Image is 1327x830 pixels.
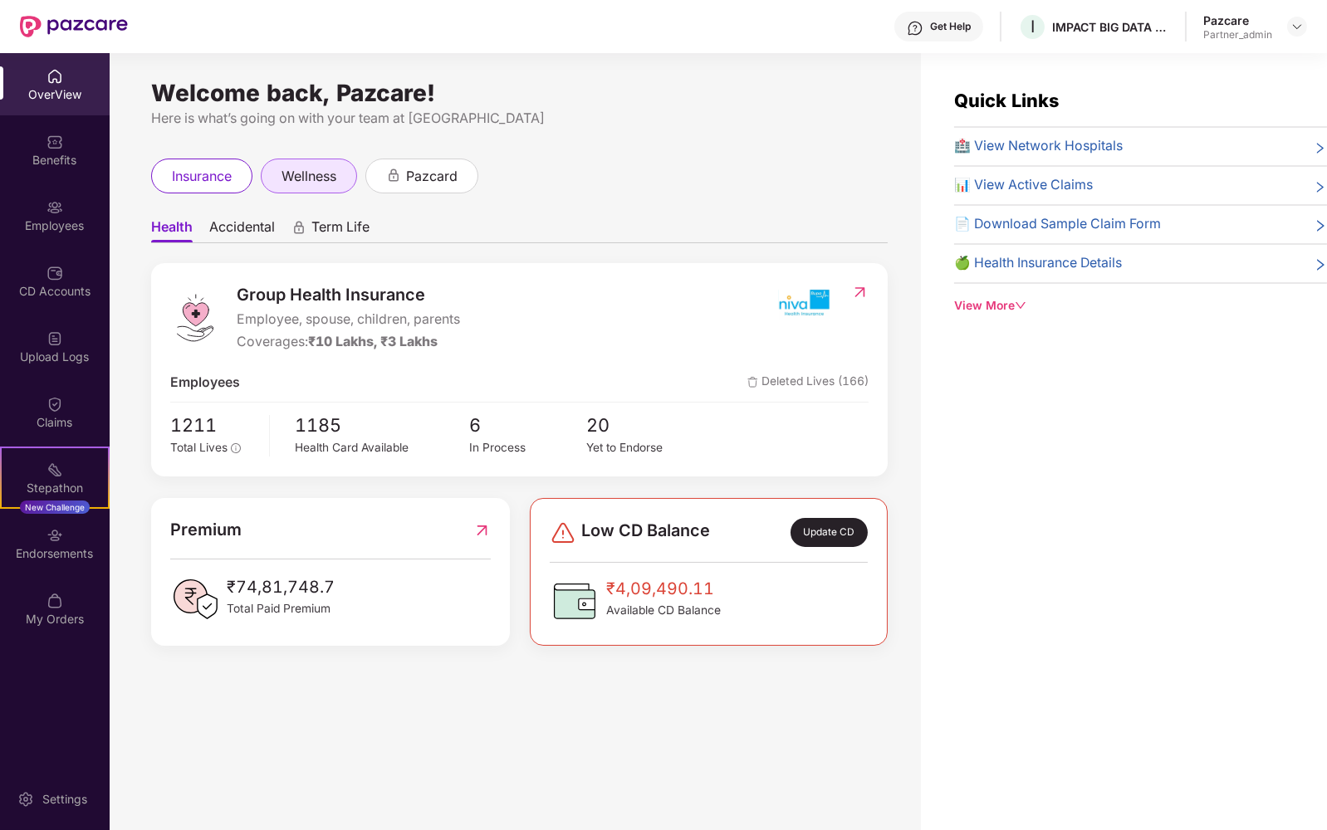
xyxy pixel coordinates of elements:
[151,218,193,242] span: Health
[17,791,34,808] img: svg+xml;base64,PHN2ZyBpZD0iU2V0dGluZy0yMHgyMCIgeG1sbnM9Imh0dHA6Ly93d3cudzMub3JnLzIwMDAvc3ZnIiB3aW...
[47,461,63,478] img: svg+xml;base64,PHN2ZyB4bWxucz0iaHR0cDovL3d3dy53My5vcmcvMjAwMC9zdmciIHdpZHRoPSIyMSIgaGVpZ2h0PSIyMC...
[581,518,710,546] span: Low CD Balance
[1015,300,1026,311] span: down
[231,443,241,453] span: info-circle
[47,330,63,347] img: svg+xml;base64,PHN2ZyBpZD0iVXBsb2FkX0xvZ3MiIGRhdGEtbmFtZT0iVXBsb2FkIExvZ3MiIHhtbG5zPSJodHRwOi8vd3...
[209,218,275,242] span: Accidental
[1314,256,1327,274] span: right
[2,480,108,496] div: Stepathon
[954,90,1059,111] span: Quick Links
[386,168,401,183] div: animation
[237,310,460,330] span: Employee, spouse, children, parents
[237,332,460,353] div: Coverages:
[954,253,1122,274] span: 🍏 Health Insurance Details
[20,500,90,514] div: New Challenge
[47,593,63,609] img: svg+xml;base64,PHN2ZyBpZD0iTXlfT3JkZXJzIiBkYXRhLW5hbWU9Ik15IE9yZGVycyIgeG1sbnM9Imh0dHA6Ly93d3cudz...
[606,576,721,602] span: ₹4,09,490.11
[1203,12,1272,28] div: Pazcare
[151,86,888,100] div: Welcome back, Pazcare!
[586,439,703,457] div: Yet to Endorse
[227,600,335,618] span: Total Paid Premium
[954,136,1123,157] span: 🏥 View Network Hospitals
[470,411,586,439] span: 6
[1314,178,1327,196] span: right
[1314,217,1327,235] span: right
[550,576,600,626] img: CDBalanceIcon
[237,282,460,308] span: Group Health Insurance
[47,68,63,85] img: svg+xml;base64,PHN2ZyBpZD0iSG9tZSIgeG1sbnM9Imh0dHA6Ly93d3cudzMub3JnLzIwMDAvc3ZnIiB3aWR0aD0iMjAiIG...
[473,517,491,543] img: RedirectIcon
[308,334,438,349] span: ₹10 Lakhs, ₹3 Lakhs
[170,293,220,343] img: logo
[47,527,63,544] img: svg+xml;base64,PHN2ZyBpZD0iRW5kb3JzZW1lbnRzIiB4bWxucz0iaHR0cDovL3d3dy53My5vcmcvMjAwMC9zdmciIHdpZH...
[1203,28,1272,41] div: Partner_admin
[470,439,586,457] div: In Process
[550,520,576,546] img: svg+xml;base64,PHN2ZyBpZD0iRGFuZ2VyLTMyeDMyIiB4bWxucz0iaHR0cDovL3d3dy53My5vcmcvMjAwMC9zdmciIHdpZH...
[172,166,232,187] span: insurance
[295,439,469,457] div: Health Card Available
[747,373,869,393] span: Deleted Lives (166)
[907,20,923,37] img: svg+xml;base64,PHN2ZyBpZD0iSGVscC0zMngzMiIgeG1sbnM9Imh0dHA6Ly93d3cudzMub3JnLzIwMDAvc3ZnIiB3aWR0aD...
[1052,19,1168,35] div: IMPACT BIG DATA ANALYSIS PRIVATE LIMITED
[47,199,63,216] img: svg+xml;base64,PHN2ZyBpZD0iRW1wbG95ZWVzIiB4bWxucz0iaHR0cDovL3d3dy53My5vcmcvMjAwMC9zdmciIHdpZHRoPS...
[20,16,128,37] img: New Pazcare Logo
[227,574,335,600] span: ₹74,81,748.7
[151,108,888,129] div: Here is what’s going on with your team at [GEOGRAPHIC_DATA]
[282,166,336,187] span: wellness
[954,214,1161,235] span: 📄 Download Sample Claim Form
[47,396,63,413] img: svg+xml;base64,PHN2ZyBpZD0iQ2xhaW0iIHhtbG5zPSJodHRwOi8vd3d3LnczLm9yZy8yMDAwL3N2ZyIgd2lkdGg9IjIwIi...
[772,282,835,324] img: insurerIcon
[606,602,721,620] span: Available CD Balance
[311,218,370,242] span: Term Life
[47,265,63,281] img: svg+xml;base64,PHN2ZyBpZD0iQ0RfQWNjb3VudHMiIGRhdGEtbmFtZT0iQ0QgQWNjb3VudHMiIHhtbG5zPSJodHRwOi8vd3...
[930,20,971,33] div: Get Help
[954,297,1327,315] div: View More
[37,791,92,808] div: Settings
[851,284,869,300] img: RedirectIcon
[791,518,868,546] div: Update CD
[295,411,469,439] span: 1185
[747,377,758,388] img: deleteIcon
[1314,139,1327,157] span: right
[1031,17,1035,37] span: I
[170,574,220,624] img: PaidPremiumIcon
[47,134,63,150] img: svg+xml;base64,PHN2ZyBpZD0iQmVuZWZpdHMiIHhtbG5zPSJodHRwOi8vd3d3LnczLm9yZy8yMDAwL3N2ZyIgd2lkdGg9Ij...
[586,411,703,439] span: 20
[170,441,228,454] span: Total Lives
[170,411,257,439] span: 1211
[291,220,306,235] div: animation
[1290,20,1304,33] img: svg+xml;base64,PHN2ZyBpZD0iRHJvcGRvd24tMzJ4MzIiIHhtbG5zPSJodHRwOi8vd3d3LnczLm9yZy8yMDAwL3N2ZyIgd2...
[954,175,1093,196] span: 📊 View Active Claims
[406,166,458,187] span: pazcard
[170,373,240,393] span: Employees
[170,517,242,543] span: Premium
